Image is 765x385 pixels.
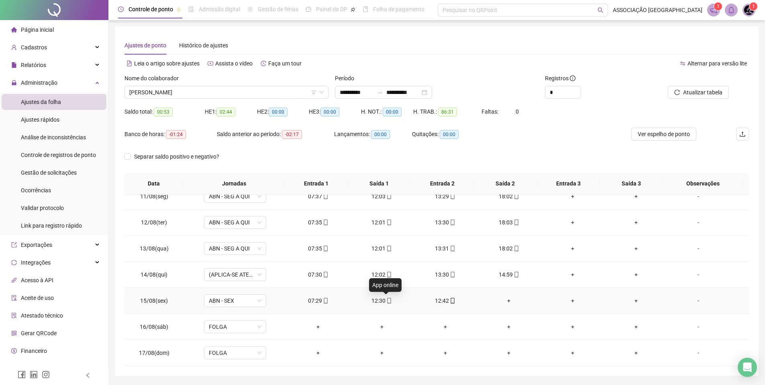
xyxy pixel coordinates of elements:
[11,348,17,354] span: dollar
[215,60,253,67] span: Assista o vídeo
[547,244,598,253] div: +
[547,348,598,357] div: +
[118,6,124,12] span: clock-circle
[675,322,722,331] div: -
[285,173,348,195] th: Entrada 1
[356,244,407,253] div: 12:01
[216,108,235,116] span: 02:44
[449,246,455,251] span: mobile
[124,74,184,83] label: Nome do colaborador
[269,108,288,116] span: 00:00
[545,74,575,83] span: Registros
[11,277,17,283] span: api
[11,295,17,301] span: audit
[420,270,471,279] div: 13:30
[21,330,57,336] span: Gerar QRCode
[309,107,361,116] div: HE 3:
[247,6,253,12] span: sun
[21,62,46,68] span: Relatórios
[176,7,181,12] span: pushpin
[209,295,261,307] span: ABN - SEX
[356,348,407,357] div: +
[21,134,86,141] span: Análise de inconsistências
[483,348,534,357] div: +
[613,6,702,14] span: ASSOCIAÇÃO [GEOGRAPHIC_DATA]
[611,322,661,331] div: +
[440,130,459,139] span: 00:00
[11,313,17,318] span: solution
[306,6,311,12] span: dashboard
[663,173,743,195] th: Observações
[611,348,661,357] div: +
[30,371,38,379] span: linkedin
[420,244,471,253] div: 13:31
[420,192,471,201] div: 13:29
[322,246,328,251] span: mobile
[293,270,343,279] div: 07:30
[21,116,59,123] span: Ajustes rápidos
[205,107,257,116] div: HE 1:
[386,272,392,277] span: mobile
[293,322,343,331] div: +
[481,108,500,115] span: Faltas:
[371,130,390,139] span: 00:00
[11,45,17,50] span: user-add
[131,152,222,161] span: Separar saldo positivo e negativo?
[570,75,575,81] span: info-circle
[208,61,213,66] span: youtube
[449,298,455,304] span: mobile
[21,259,51,266] span: Integrações
[752,4,755,9] span: 1
[334,130,412,139] div: Lançamentos:
[363,6,368,12] span: book
[411,173,474,195] th: Entrada 2
[21,365,61,372] span: Central de ajuda
[320,108,339,116] span: 00:00
[179,42,228,49] span: Histórico de ajustes
[412,130,490,139] div: Quitações:
[124,130,217,139] div: Banco de horas:
[547,322,598,331] div: +
[438,108,457,116] span: 86:31
[293,192,343,201] div: 07:37
[140,245,169,252] span: 13/08(qua)
[356,218,407,227] div: 12:01
[449,194,455,199] span: mobile
[21,295,54,301] span: Aceite de uso
[743,4,755,16] img: 38118
[674,90,680,95] span: reload
[669,179,736,188] span: Observações
[268,60,302,67] span: Faça um tour
[714,2,722,10] sup: 1
[611,244,661,253] div: +
[124,42,166,49] span: Ajustes de ponto
[11,242,17,248] span: export
[85,373,91,378] span: left
[21,242,52,248] span: Exportações
[728,6,735,14] span: bell
[21,348,47,354] span: Financeiro
[21,44,47,51] span: Cadastros
[611,296,661,305] div: +
[209,190,261,202] span: ABN - SEG A QUI
[140,324,168,330] span: 16/08(sáb)
[42,371,50,379] span: instagram
[598,7,604,13] span: search
[217,130,334,139] div: Saldo anterior ao período:
[209,347,261,359] span: FOLGA
[611,192,661,201] div: +
[21,99,61,105] span: Ajustes da folha
[21,79,57,86] span: Administração
[18,371,26,379] span: facebook
[631,128,696,141] button: Ver espelho de ponto
[129,86,324,98] span: ALESSANDRO PAULO DE LIMA
[420,218,471,227] div: 13:30
[11,80,17,86] span: lock
[141,271,167,278] span: 14/08(qui)
[547,296,598,305] div: +
[348,173,411,195] th: Saída 1
[513,272,519,277] span: mobile
[11,62,17,68] span: file
[675,192,722,201] div: -
[483,270,534,279] div: 14:59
